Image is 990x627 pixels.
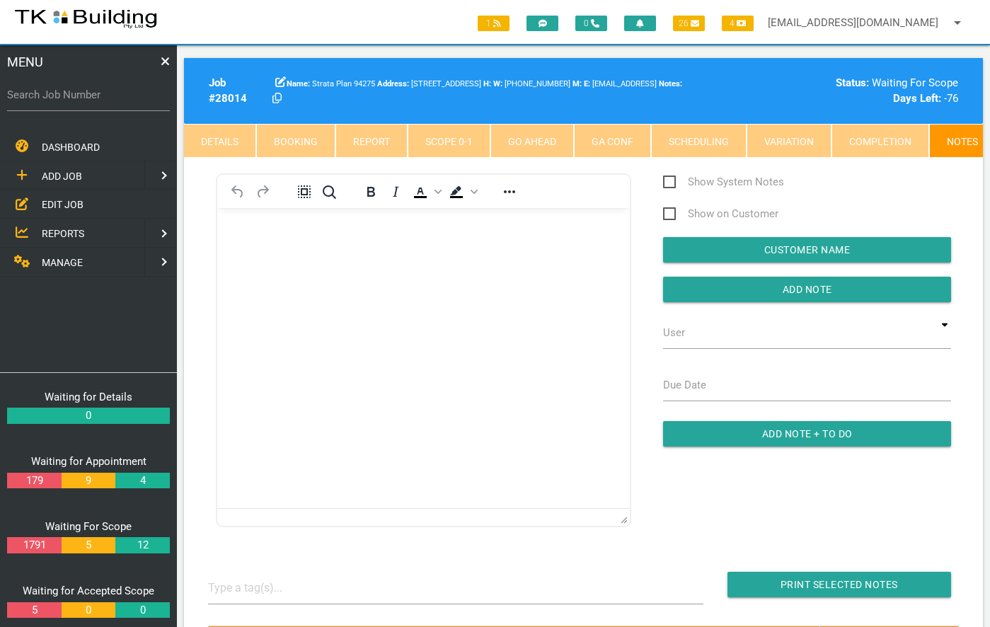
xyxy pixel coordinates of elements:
button: Find and replace [317,182,341,202]
div: Background color Black [444,182,480,202]
a: Go Ahead [490,124,574,158]
span: Show System Notes [663,173,784,191]
span: Show on Customer [663,205,778,223]
a: Variation [747,124,831,158]
a: Booking [256,124,335,158]
a: 4 [115,473,169,489]
span: EDIT JOB [42,199,84,210]
b: Name: [287,79,310,88]
input: Print Selected Notes [727,572,951,597]
b: Address: [377,79,409,88]
span: Strata Plan 94275 [287,79,375,88]
a: GA Conf [574,124,651,158]
span: [STREET_ADDRESS] [377,79,481,88]
button: Select all [292,182,316,202]
iframe: Rich Text Area [217,208,630,508]
a: Waiting for Appointment [31,455,146,468]
b: Notes: [659,79,682,88]
button: Redo [251,182,275,202]
a: Scheduling [651,124,747,158]
a: 12 [115,537,169,553]
span: MANAGE [42,257,83,268]
button: Italic [384,182,408,202]
input: Type a tag(s)... [208,572,314,604]
b: Status: [836,76,869,89]
span: 0 [575,16,607,31]
a: 179 [7,473,61,489]
a: 5 [62,537,115,553]
a: 1791 [7,537,61,553]
span: REPORTS [42,228,84,239]
span: ADD JOB [42,171,82,182]
span: DASHBOARD [42,142,100,153]
a: Report [335,124,408,158]
a: Completion [831,124,929,158]
button: Undo [226,182,250,202]
input: Add Note [663,277,951,302]
span: 4 [722,16,754,31]
a: Click here copy customer information. [272,92,282,105]
div: Waiting For Scope -76 [783,75,958,107]
span: MENU [7,52,43,71]
b: M: [572,79,582,88]
a: 9 [62,473,115,489]
button: Reveal or hide additional toolbar items [497,182,522,202]
a: 0 [115,602,169,619]
b: Job # 28014 [209,76,247,105]
button: Bold [359,182,383,202]
a: Waiting for Accepted Scope [23,585,154,597]
a: Waiting For Scope [45,520,132,533]
div: Text color Black [408,182,444,202]
input: Add Note + To Do [663,421,951,447]
b: Days Left: [893,92,941,105]
div: Press the Up and Down arrow keys to resize the editor. [621,511,628,524]
input: Customer Name [663,237,951,263]
span: [PHONE_NUMBER] [493,79,570,88]
span: 26 [673,16,705,31]
label: Due Date [663,377,706,393]
a: Waiting for Details [45,391,132,403]
b: W: [493,79,502,88]
a: Scope 0-1 [408,124,490,158]
span: 1 [478,16,510,31]
b: E: [584,79,590,88]
a: 0 [7,408,170,424]
b: H: [483,79,491,88]
span: [EMAIL_ADDRESS] [584,79,657,88]
a: Details [184,124,256,158]
img: s3file [14,7,158,30]
a: 5 [7,602,61,619]
label: Search Job Number [7,87,170,103]
a: 0 [62,602,115,619]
